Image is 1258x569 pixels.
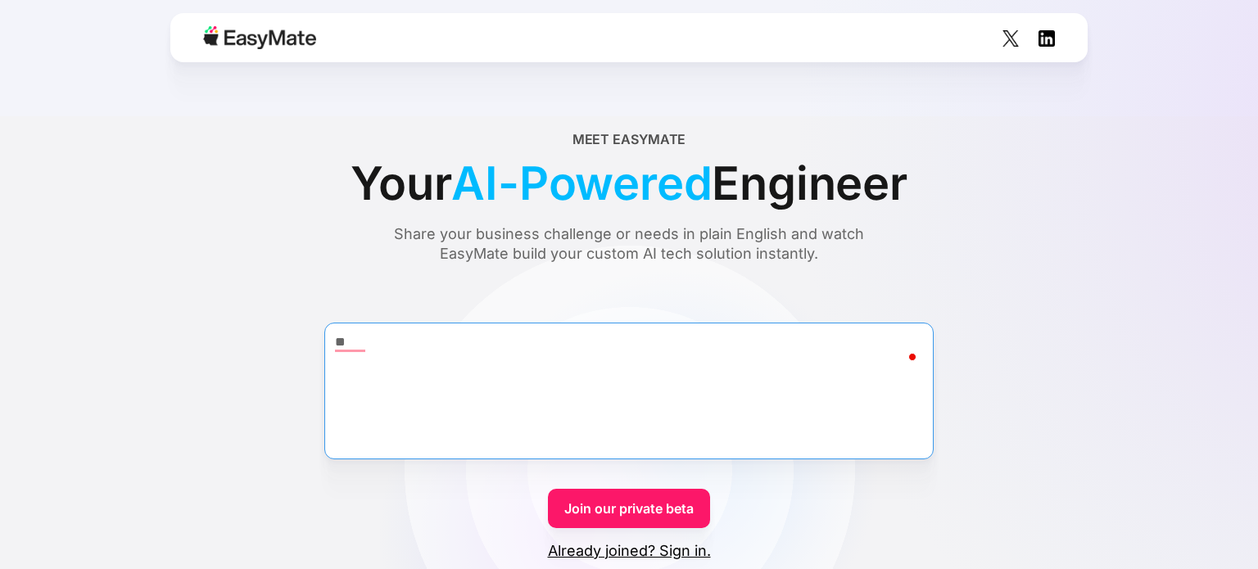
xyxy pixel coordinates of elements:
textarea: To enrich screen reader interactions, please activate Accessibility in Grammarly extension settings [324,323,934,459]
img: Social Icon [1039,30,1055,47]
form: Form [39,293,1219,561]
div: Your [351,149,907,218]
span: Engineer [712,149,907,218]
div: Share your business challenge or needs in plain English and watch EasyMate build your custom AI t... [363,224,895,264]
div: Meet EasyMate [572,129,686,149]
a: Join our private beta [548,489,710,528]
span: AI-Powered [451,149,712,218]
img: Social Icon [1002,30,1019,47]
a: Already joined? Sign in. [548,541,711,561]
img: Easymate logo [203,26,316,49]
